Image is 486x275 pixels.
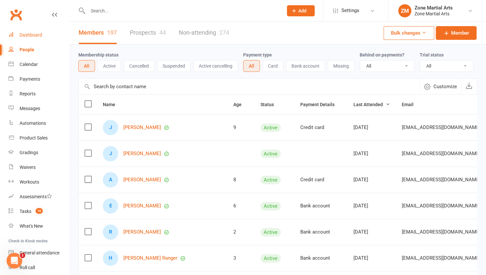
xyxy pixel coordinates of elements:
[233,101,249,108] button: Age
[300,102,342,107] span: Payment Details
[353,255,390,261] div: [DATE]
[8,175,69,189] a: Workouts
[8,72,69,87] a: Payments
[8,87,69,101] a: Reports
[353,151,390,156] div: [DATE]
[260,228,281,236] div: Active
[20,150,38,155] div: Gradings
[193,60,238,72] button: Active cancelling
[233,229,249,235] div: 2
[20,62,38,67] div: Calendar
[402,102,421,107] span: Email
[7,253,22,268] iframe: Intercom live chat
[260,150,281,158] div: Active
[8,260,69,275] a: Roll call
[353,229,390,235] div: [DATE]
[8,246,69,260] a: General attendance kiosk mode
[402,173,480,186] span: [EMAIL_ADDRESS][DOMAIN_NAME]
[243,52,272,57] label: Payment type
[36,208,43,214] span: 16
[103,146,118,161] div: Janette
[398,4,411,17] div: ZM
[79,22,117,44] a: Members197
[20,91,36,96] div: Reports
[103,102,122,107] span: Name
[103,198,118,214] div: Evan
[20,194,52,199] div: Assessments
[8,42,69,57] a: People
[298,8,306,13] span: Add
[353,203,390,209] div: [DATE]
[402,226,480,238] span: [EMAIL_ADDRESS][DOMAIN_NAME]
[103,172,118,187] div: Alex
[130,22,166,44] a: Prospects44
[123,151,161,156] a: [PERSON_NAME]
[384,26,434,40] button: Bulk changes
[8,204,69,219] a: Tasks 16
[402,121,480,134] span: [EMAIL_ADDRESS][DOMAIN_NAME]
[8,219,69,234] a: What's New
[260,176,281,184] div: Active
[8,101,69,116] a: Messages
[123,125,161,130] a: [PERSON_NAME]
[103,224,118,240] div: Reuben
[420,52,444,57] label: Trial status
[260,202,281,210] div: Active
[8,28,69,42] a: Dashboard
[103,101,122,108] button: Name
[123,229,161,235] a: [PERSON_NAME]
[287,5,315,16] button: Add
[78,60,95,72] button: All
[300,177,342,183] div: Credit card
[353,125,390,130] div: [DATE]
[8,160,69,175] a: Waivers
[123,177,161,183] a: [PERSON_NAME]
[260,123,281,132] div: Active
[20,76,40,82] div: Payments
[419,79,461,94] button: Customize
[157,60,191,72] button: Suspended
[20,47,34,52] div: People
[20,32,42,38] div: Dashboard
[8,145,69,160] a: Gradings
[353,101,390,108] button: Last Attended
[20,265,35,270] div: Roll call
[300,101,342,108] button: Payment Details
[260,102,281,107] span: Status
[233,125,249,130] div: 9
[20,253,25,258] span: 1
[300,125,342,130] div: Credit card
[123,255,177,261] a: [PERSON_NAME] Ranger
[159,29,166,36] div: 44
[233,102,249,107] span: Age
[433,83,457,90] span: Customize
[8,116,69,131] a: Automations
[328,60,354,72] button: Missing
[260,101,281,108] button: Status
[103,120,118,135] div: James
[8,131,69,145] a: Product Sales
[20,179,39,185] div: Workouts
[107,29,117,36] div: 197
[79,79,419,94] input: Search by contact name
[233,203,249,209] div: 6
[86,6,278,15] input: Search...
[402,147,480,160] span: [EMAIL_ADDRESS][DOMAIN_NAME]
[179,22,229,44] a: Non-attending274
[124,60,154,72] button: Cancelled
[415,5,453,11] div: Zone Martial Arts
[262,60,283,72] button: Card
[98,60,121,72] button: Active
[300,255,342,261] div: Bank account
[219,29,229,36] div: 274
[360,52,404,57] label: Behind on payments?
[300,229,342,235] div: Bank account
[8,57,69,72] a: Calendar
[8,189,69,204] a: Assessments
[20,121,46,126] div: Automations
[402,101,421,108] button: Email
[260,254,281,263] div: Active
[436,26,477,40] a: Member
[353,102,390,107] span: Last Attended
[20,106,40,111] div: Messages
